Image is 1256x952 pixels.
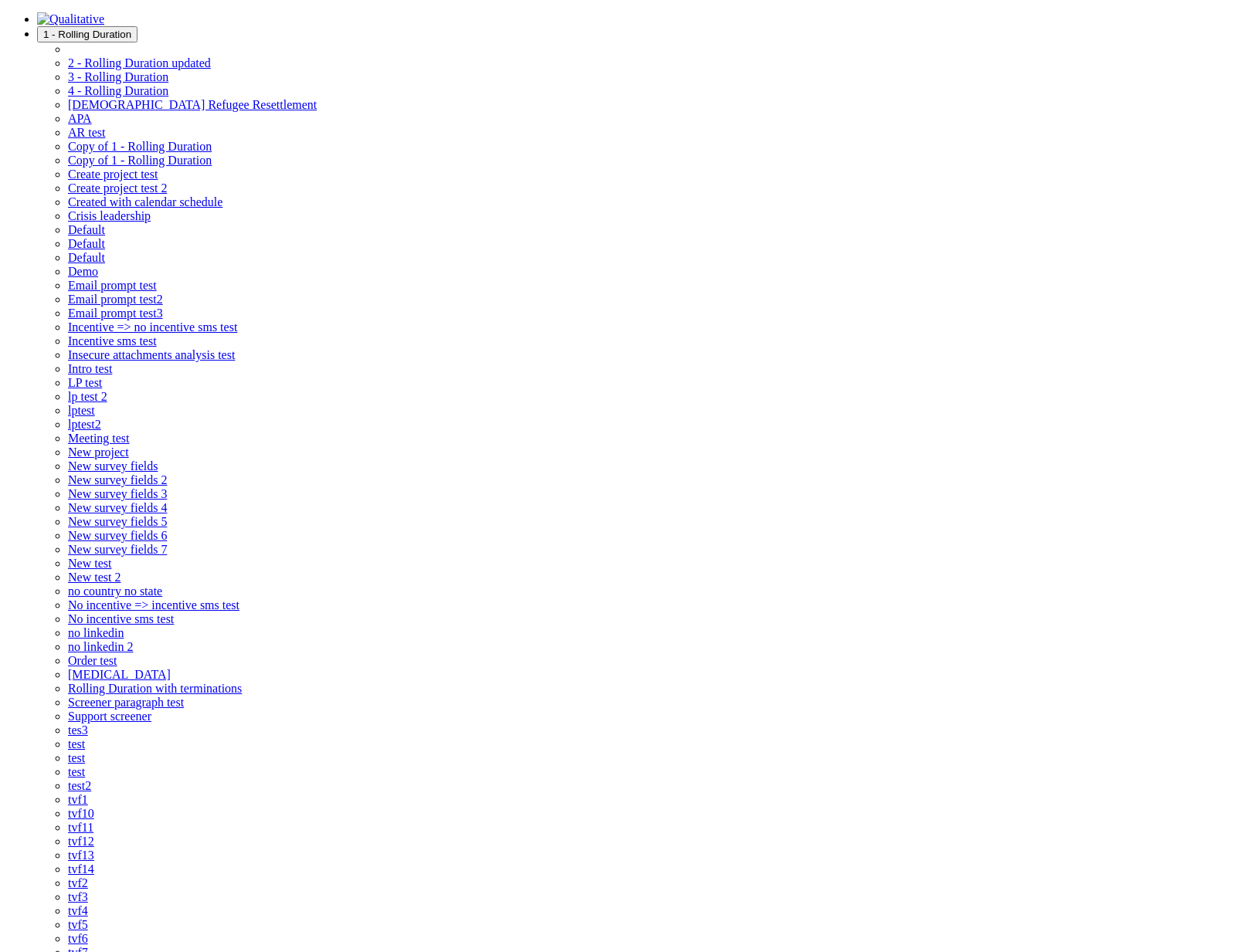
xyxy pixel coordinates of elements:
[68,807,94,820] a: tvf10
[68,779,91,792] span: test2
[68,515,167,528] a: New survey fields 5
[68,223,105,236] a: Default
[68,459,158,473] a: New survey fields
[68,612,174,625] span: No incentive sms test
[68,876,88,889] a: tvf2
[68,598,239,612] span: No incentive => incentive sms test
[68,154,212,167] a: Copy of 1 - Rolling Duration
[68,862,94,876] a: tvf14
[68,195,222,208] a: Created with calendar schedule
[68,473,167,486] a: New survey fields 2
[68,529,167,542] a: New survey fields 6
[68,640,133,653] a: no linkedin 2
[68,390,107,403] a: lp test 2
[68,279,157,292] a: Email prompt test
[68,320,237,334] a: Incentive => no incentive sms test
[68,751,85,764] a: test
[68,571,121,584] a: New test 2
[68,557,111,570] a: New test
[68,668,171,681] a: [MEDICAL_DATA]
[68,682,242,695] a: Rolling Duration with terminations
[68,904,88,917] span: tvf4
[68,446,129,459] a: New project
[68,140,212,153] a: Copy of 1 - Rolling Duration
[68,849,94,862] a: tvf13
[68,890,88,903] a: tvf3
[68,307,163,320] a: Email prompt test3
[68,376,102,389] a: LP test
[68,265,98,278] a: Demo
[68,98,317,111] span: [DEMOGRAPHIC_DATA] Refugee Resettlement
[68,70,168,83] a: 3 - Rolling Duration
[68,84,168,97] a: 4 - Rolling Duration
[68,584,162,598] a: no country no state
[68,918,88,931] a: tvf5
[37,12,104,26] img: Qualitative
[68,237,105,250] a: Default
[68,765,85,778] a: test
[43,29,131,40] span: 1 - Rolling Duration
[68,293,163,306] a: Email prompt test2
[68,821,93,834] a: tvf11
[1179,878,1256,952] iframe: Chat Widget
[68,56,211,69] a: 2 - Rolling Duration updated
[68,737,85,750] a: test
[68,710,151,723] a: Support screener
[68,404,95,417] a: lptest
[68,362,112,375] a: Intro test
[68,432,130,445] a: Meeting test
[68,932,88,945] a: tvf6
[68,723,88,737] a: tes3
[68,348,235,361] span: Insecure attachments analysis test
[68,501,167,514] a: New survey fields 4
[68,168,158,181] a: Create project test
[68,793,88,806] a: tvf1
[68,209,151,222] a: Crisis leadership
[68,334,157,347] a: Incentive sms test
[68,654,117,667] a: Order test
[68,835,94,848] a: tvf12
[68,696,184,709] a: Screener paragraph test
[68,487,167,500] a: New survey fields 3
[68,251,105,264] span: Default
[37,26,137,42] button: 1 - Rolling Duration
